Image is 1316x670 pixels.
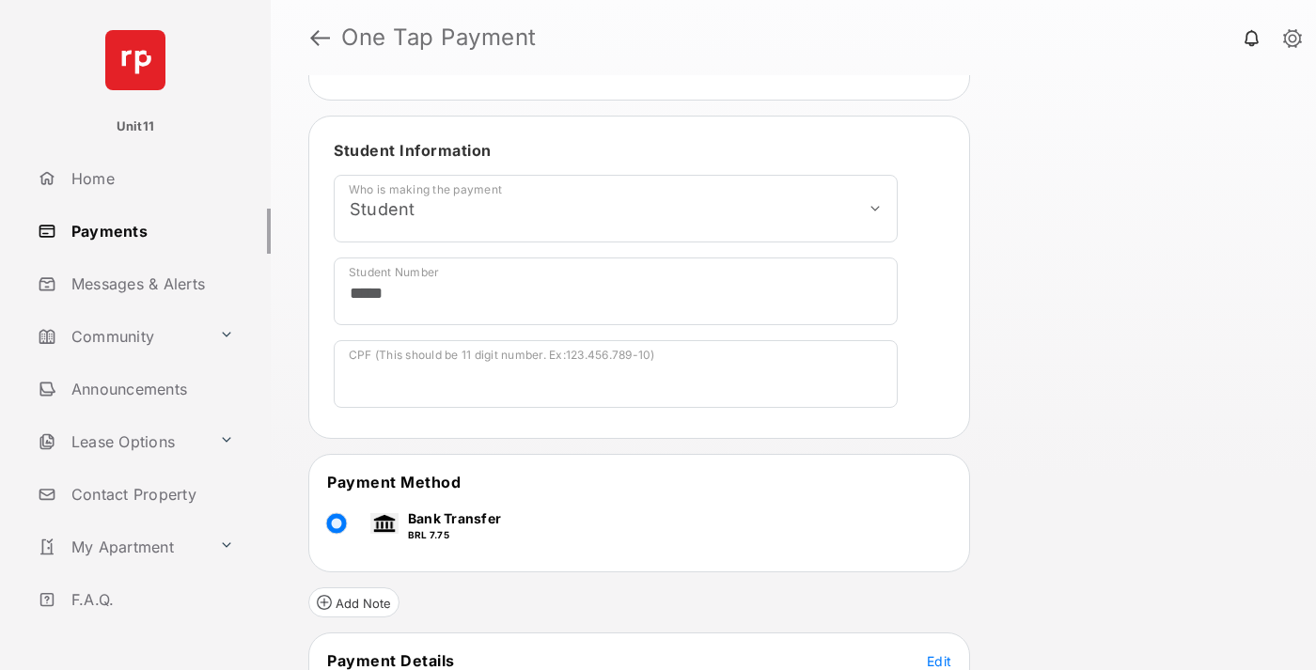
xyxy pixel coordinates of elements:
[927,651,951,670] button: Edit
[334,141,492,160] span: Student Information
[30,524,211,569] a: My Apartment
[105,30,165,90] img: svg+xml;base64,PHN2ZyB4bWxucz0iaHR0cDovL3d3dy53My5vcmcvMjAwMC9zdmciIHdpZHRoPSI2NCIgaGVpZ2h0PSI2NC...
[30,261,271,306] a: Messages & Alerts
[408,528,501,542] p: BRL 7.75
[30,366,271,412] a: Announcements
[408,508,501,528] p: Bank Transfer
[327,651,455,670] span: Payment Details
[30,577,271,622] a: F.A.Q.
[341,26,537,49] strong: One Tap Payment
[927,653,951,669] span: Edit
[30,209,271,254] a: Payments
[30,156,271,201] a: Home
[117,117,155,136] p: Unit11
[30,472,271,517] a: Contact Property
[30,419,211,464] a: Lease Options
[30,314,211,359] a: Community
[327,473,461,491] span: Payment Method
[370,513,399,534] img: bank.png
[308,587,399,617] button: Add Note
